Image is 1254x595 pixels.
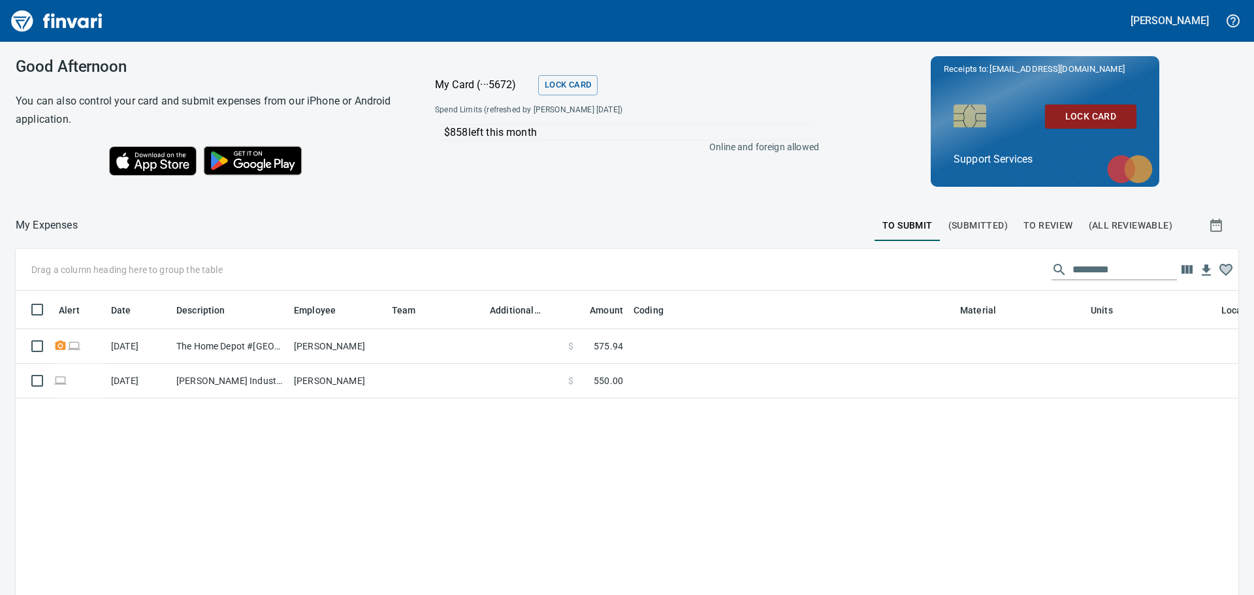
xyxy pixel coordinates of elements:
[54,342,67,350] span: Receipt Required
[1131,14,1209,27] h5: [PERSON_NAME]
[106,364,171,398] td: [DATE]
[59,302,80,318] span: Alert
[1101,148,1159,190] img: mastercard.svg
[960,302,996,318] span: Material
[435,104,720,117] span: Spend Limits (refreshed by [PERSON_NAME] [DATE])
[59,302,97,318] span: Alert
[16,217,78,233] nav: breadcrumb
[435,77,533,93] p: My Card (···5672)
[31,263,223,276] p: Drag a column heading here to group the table
[568,340,573,353] span: $
[1089,217,1172,234] span: (All Reviewable)
[392,302,416,318] span: Team
[1197,210,1238,241] button: Show transactions within a particular date range
[1091,302,1113,318] span: Units
[392,302,433,318] span: Team
[634,302,681,318] span: Coding
[111,302,148,318] span: Date
[948,217,1008,234] span: (Submitted)
[197,139,309,182] img: Get it on Google Play
[594,340,623,353] span: 575.94
[289,364,387,398] td: [PERSON_NAME]
[1045,105,1136,129] button: Lock Card
[171,364,289,398] td: [PERSON_NAME] Industr Davidson NC
[444,125,812,140] p: $858 left this month
[176,302,242,318] span: Description
[425,140,819,153] p: Online and foreign allowed
[8,5,106,37] img: Finvari
[490,302,541,318] span: Additional Reviewer
[67,342,81,350] span: Online transaction
[109,146,197,176] img: Download on the App Store
[1127,10,1212,31] button: [PERSON_NAME]
[1197,261,1216,280] button: Download table
[1216,260,1236,280] button: Column choices favorited. Click to reset to default
[54,376,67,385] span: Online transaction
[1091,302,1130,318] span: Units
[954,152,1136,167] p: Support Services
[294,302,336,318] span: Employee
[490,302,558,318] span: Additional Reviewer
[171,329,289,364] td: The Home Depot #[GEOGRAPHIC_DATA]
[1177,260,1197,280] button: Choose columns to display
[573,302,623,318] span: Amount
[289,329,387,364] td: [PERSON_NAME]
[538,75,598,95] button: Lock Card
[960,302,1013,318] span: Material
[568,374,573,387] span: $
[988,63,1125,75] span: [EMAIL_ADDRESS][DOMAIN_NAME]
[176,302,225,318] span: Description
[590,302,623,318] span: Amount
[1023,217,1073,234] span: To Review
[545,78,591,93] span: Lock Card
[634,302,664,318] span: Coding
[944,63,1146,76] p: Receipts to:
[594,374,623,387] span: 550.00
[16,217,78,233] p: My Expenses
[1055,108,1126,125] span: Lock Card
[16,92,402,129] h6: You can also control your card and submit expenses from our iPhone or Android application.
[882,217,933,234] span: To Submit
[294,302,353,318] span: Employee
[16,57,402,76] h3: Good Afternoon
[106,329,171,364] td: [DATE]
[111,302,131,318] span: Date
